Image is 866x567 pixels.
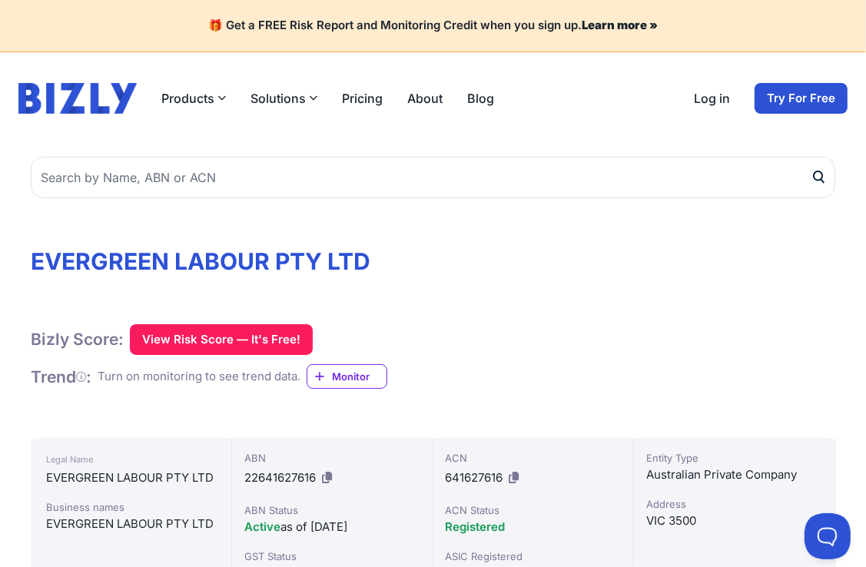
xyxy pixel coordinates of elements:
[46,499,216,515] div: Business names
[251,89,317,108] button: Solutions
[161,89,226,108] button: Products
[31,366,91,387] h1: Trend :
[446,549,622,564] div: ASIC Registered
[244,450,420,466] div: ABN
[130,324,313,355] button: View Risk Score — It's Free!
[646,496,822,512] div: Address
[244,470,316,485] span: 22641627616
[805,513,851,559] iframe: Toggle Customer Support
[307,364,387,389] a: Monitor
[646,450,822,466] div: Entity Type
[244,519,280,534] span: Active
[31,329,124,350] h1: Bizly Score:
[694,89,730,108] a: Log in
[446,470,503,485] span: 641627616
[46,450,216,469] div: Legal Name
[244,502,420,518] div: ABN Status
[755,83,848,114] a: Try For Free
[332,369,387,384] span: Monitor
[467,89,494,108] a: Blog
[244,549,420,564] div: GST Status
[244,518,420,536] div: as of [DATE]
[446,502,622,518] div: ACN Status
[31,247,835,275] h1: EVERGREEN LABOUR PTY LTD
[446,450,622,466] div: ACN
[407,89,443,108] a: About
[46,515,216,533] div: EVERGREEN LABOUR PTY LTD
[31,157,835,198] input: Search by Name, ABN or ACN
[342,89,383,108] a: Pricing
[18,18,848,33] h4: 🎁 Get a FREE Risk Report and Monitoring Credit when you sign up.
[582,18,658,32] a: Learn more »
[98,368,300,386] div: Turn on monitoring to see trend data.
[646,512,822,530] div: VIC 3500
[446,519,506,534] span: Registered
[646,466,822,484] div: Australian Private Company
[46,469,216,487] div: EVERGREEN LABOUR PTY LTD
